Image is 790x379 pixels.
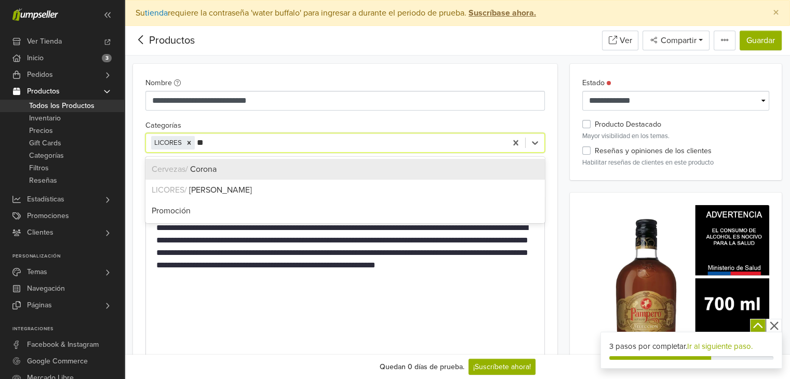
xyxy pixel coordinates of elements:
span: Gift Cards [29,137,61,150]
label: Nombre [145,77,181,89]
a: tienda [145,8,168,18]
label: Reseñas y opiniones de los clientes [595,145,712,157]
strong: Suscríbase ahora. [468,8,536,18]
span: Corona [190,164,217,174]
span: Navegación [27,280,65,297]
p: Integraciones [12,326,124,332]
span: Inventario [29,112,61,125]
p: Mayor visibilidad en los temas. [582,131,769,141]
span: Páginas [27,297,52,314]
span: LICORES [154,139,182,147]
a: Ir al siguiente paso. [687,342,753,351]
span: Promociones [27,208,69,224]
label: Estado [582,77,611,89]
div: 3 pasos por completar. [609,341,773,353]
label: Categorías [145,120,181,131]
div: Remove [object Object] [183,136,195,150]
label: Producto Destacado [595,119,661,130]
p: Personalización [12,253,124,260]
span: Google Commerce [27,353,88,370]
span: Clientes [27,224,53,241]
span: Pedidos [27,66,53,83]
div: Quedan 0 días de prueba. [380,361,464,372]
button: Guardar [740,31,782,50]
span: Filtros [29,162,49,174]
p: Habilitar reseñas de clientes en este producto [582,158,769,168]
span: Reseñas [29,174,57,187]
span: Categorías [29,150,64,162]
span: Ver Tienda [27,33,62,50]
span: Temas [27,264,47,280]
a: ¡Suscríbete ahora! [468,359,535,375]
span: Todos los Productos [29,100,95,112]
div: Productos [133,33,195,48]
span: Compartir [659,35,697,46]
button: Compartir [642,31,709,50]
span: Estadísticas [27,191,64,208]
span: × [773,5,779,20]
a: Ver [602,31,638,50]
span: Cervezas / [152,164,190,174]
button: Close [762,1,789,25]
span: Precios [29,125,53,137]
span: Facebook & Instagram [27,336,99,353]
span: Inicio [27,50,44,66]
a: Suscríbase ahora. [466,8,536,18]
span: Productos [27,83,60,100]
span: LICORES / [152,185,189,195]
span: [PERSON_NAME] [189,185,252,195]
span: Promoción [152,206,191,216]
span: 3 [102,54,112,62]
